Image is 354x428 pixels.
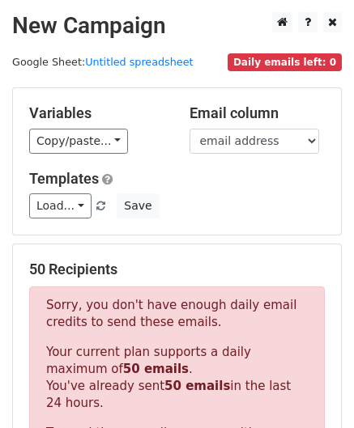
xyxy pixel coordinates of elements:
span: Daily emails left: 0 [228,53,342,71]
strong: 50 emails [164,379,230,393]
small: Google Sheet: [12,56,194,68]
h5: 50 Recipients [29,261,325,278]
a: Copy/paste... [29,129,128,154]
a: Untitled spreadsheet [85,56,193,68]
a: Daily emails left: 0 [228,56,342,68]
strong: 50 emails [123,362,189,376]
p: Sorry, you don't have enough daily email credits to send these emails. [46,297,308,331]
h2: New Campaign [12,12,342,40]
a: Load... [29,193,92,218]
a: Templates [29,170,99,187]
h5: Variables [29,104,165,122]
h5: Email column [190,104,326,122]
p: Your current plan supports a daily maximum of . You've already sent in the last 24 hours. [46,344,308,412]
button: Save [117,193,159,218]
iframe: Chat Widget [273,350,354,428]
